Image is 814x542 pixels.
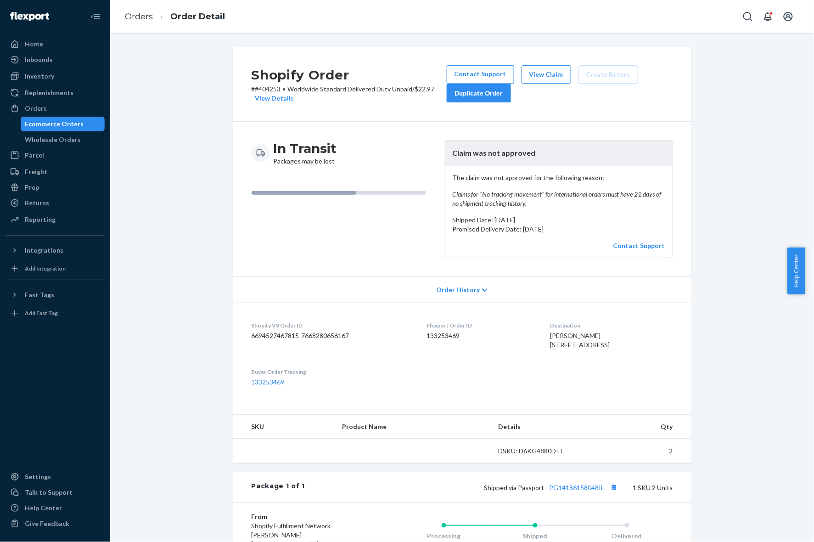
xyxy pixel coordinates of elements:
a: Orders [6,101,105,116]
dt: From [252,512,361,521]
div: Replenishments [25,88,73,97]
button: Open account menu [779,7,797,26]
div: Settings [25,472,51,481]
div: Add Integration [25,265,66,272]
div: Packages may be lost [274,140,337,166]
a: Talk to Support [6,485,105,500]
div: Talk to Support [25,488,73,497]
button: View Details [252,94,294,103]
th: Details [491,415,592,439]
button: Open notifications [759,7,777,26]
button: Help Center [787,248,805,294]
div: Processing [398,531,490,541]
p: # #404253 / $22.97 [252,85,447,103]
a: Returns [6,196,105,210]
a: Inventory [6,69,105,84]
dt: Buyer Order Tracking [252,368,412,376]
a: Orders [125,11,153,22]
div: Add Fast Tag [25,309,58,317]
div: Give Feedback [25,519,69,528]
span: Shipped via Passport [484,484,620,491]
a: Reporting [6,212,105,227]
button: Fast Tags [6,288,105,302]
a: Help Center [6,501,105,515]
dd: 133253469 [427,331,535,340]
a: Add Fast Tag [6,306,105,321]
div: Parcel [25,151,44,160]
div: Home [25,40,43,49]
div: Shipped [489,531,581,541]
div: Wholesale Orders [25,135,81,144]
dd: 6694527467815-7668280656167 [252,331,412,340]
span: • [283,85,286,93]
a: Ecommerce Orders [21,117,105,131]
button: Create Return [578,65,638,84]
a: PG14186158048IL [550,484,605,491]
div: DSKU: D6KG4880DTI [499,446,585,456]
a: Parcel [6,148,105,163]
div: Integrations [25,246,63,255]
div: Delivered [581,531,673,541]
p: Promised Delivery Date: [DATE] [453,225,665,234]
a: Home [6,37,105,51]
div: Duplicate Order [455,89,503,98]
em: Claims for "No tracking movement" for international orders must have 21 days of no shipment track... [453,190,665,208]
div: Reporting [25,215,56,224]
a: Contact Support [613,242,665,249]
a: 133253469 [252,378,285,386]
header: Claim was not approved [445,141,673,166]
div: Ecommerce Orders [25,119,84,129]
span: Worldwide Standard Delivered Duty Unpaid [288,85,413,93]
h3: In Transit [274,140,337,157]
div: Returns [25,198,49,208]
button: Copy tracking number [608,481,620,493]
button: Open Search Box [739,7,757,26]
th: SKU [233,415,335,439]
p: Shipped Date: [DATE] [453,215,665,225]
a: Add Integration [6,261,105,276]
button: Close Navigation [86,7,105,26]
button: Integrations [6,243,105,258]
button: Give Feedback [6,516,105,531]
div: Fast Tags [25,290,54,299]
button: View Claim [522,65,571,84]
a: Contact Support [447,65,514,84]
h2: Shopify Order [252,65,447,85]
button: Duplicate Order [447,84,511,102]
p: The claim was not approved for the following reason: [453,173,665,208]
div: Inbounds [25,55,53,64]
div: Orders [25,104,47,113]
th: Qty [592,415,691,439]
img: Flexport logo [10,12,49,21]
div: Help Center [25,503,62,513]
dt: Shopify V3 Order ID [252,322,412,329]
a: Replenishments [6,85,105,100]
a: Freight [6,164,105,179]
dt: Flexport Order ID [427,322,535,329]
dt: Destination [550,322,673,329]
a: Prep [6,180,105,195]
a: Settings [6,469,105,484]
a: Inbounds [6,52,105,67]
span: Order History [436,285,480,294]
div: Prep [25,183,39,192]
div: Inventory [25,72,54,81]
span: [PERSON_NAME] [STREET_ADDRESS] [550,332,610,349]
a: Wholesale Orders [21,132,105,147]
ol: breadcrumbs [118,3,232,30]
div: Freight [25,167,47,176]
div: 1 SKU 2 Units [305,481,673,493]
a: Order Detail [170,11,225,22]
th: Product Name [335,415,491,439]
td: 2 [592,439,691,463]
div: Package 1 of 1 [252,481,305,493]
